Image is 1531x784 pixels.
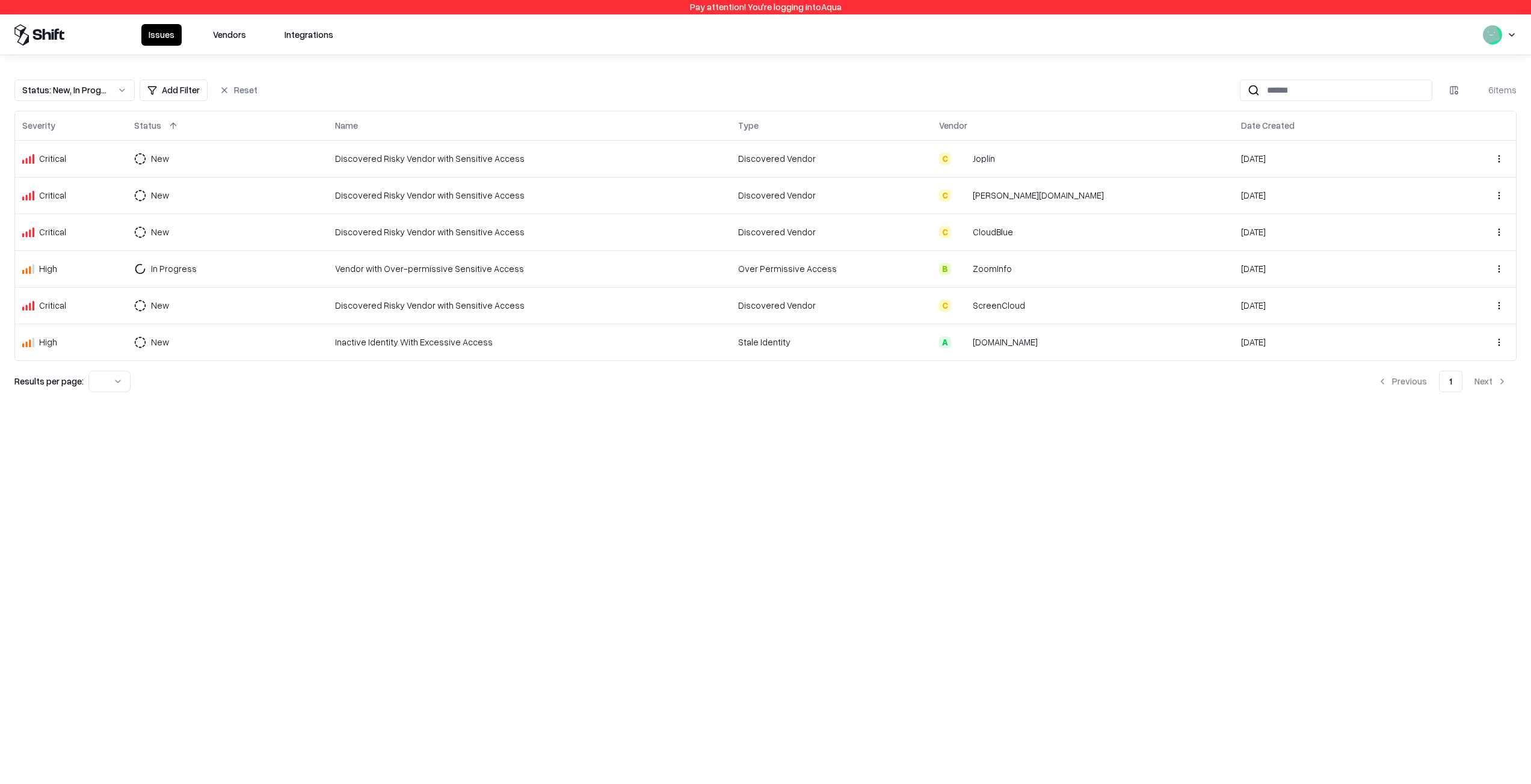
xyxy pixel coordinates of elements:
[939,153,951,165] div: C
[738,299,925,312] div: Discovered Vendor
[335,152,723,165] div: Discovered Risky Vendor with Sensitive Access
[973,226,1013,238] div: CloudBlue
[956,336,968,348] img: terasky.com
[939,119,967,132] div: Vendor
[141,24,182,46] button: Issues
[140,79,208,101] button: Add Filter
[39,299,66,312] div: Critical
[335,262,723,275] div: Vendor with Over-permissive Sensitive Access
[335,226,723,238] div: Discovered Risky Vendor with Sensitive Access
[151,152,169,165] div: New
[738,336,925,348] div: Stale Identity
[956,263,968,275] img: ZoomInfo
[1241,119,1295,132] div: Date Created
[134,332,191,353] button: New
[151,336,169,348] div: New
[939,263,951,275] div: B
[134,185,191,206] button: New
[1241,189,1428,202] div: [DATE]
[1241,152,1428,165] div: [DATE]
[956,190,968,202] img: Labra.io
[1241,226,1428,238] div: [DATE]
[1439,371,1462,392] button: 1
[738,262,925,275] div: Over Permissive Access
[151,226,169,238] div: New
[973,336,1038,348] div: [DOMAIN_NAME]
[151,189,169,202] div: New
[134,119,161,132] div: Status
[206,24,253,46] button: Vendors
[973,299,1025,312] div: ScreenCloud
[39,336,57,348] div: High
[134,258,218,280] button: In Progress
[973,189,1104,202] div: [PERSON_NAME][DOMAIN_NAME]
[212,79,265,101] button: Reset
[956,226,968,238] img: CloudBlue
[738,226,925,238] div: Discovered Vendor
[973,262,1012,275] div: ZoomInfo
[134,295,191,316] button: New
[39,226,66,238] div: Critical
[738,152,925,165] div: Discovered Vendor
[1241,336,1428,348] div: [DATE]
[335,119,358,132] div: Name
[939,336,951,348] div: A
[39,262,57,275] div: High
[277,24,340,46] button: Integrations
[939,226,951,238] div: C
[1241,299,1428,312] div: [DATE]
[939,190,951,202] div: C
[956,153,968,165] img: Joplin
[973,152,995,165] div: Joplin
[1368,371,1517,392] nav: pagination
[738,119,759,132] div: Type
[738,189,925,202] div: Discovered Vendor
[939,300,951,312] div: C
[335,189,723,202] div: Discovered Risky Vendor with Sensitive Access
[335,299,723,312] div: Discovered Risky Vendor with Sensitive Access
[1468,84,1517,96] div: 6 items
[956,300,968,312] img: ScreenCloud
[14,375,84,387] p: Results per page:
[134,148,191,170] button: New
[335,336,723,348] div: Inactive Identity With Excessive Access
[151,299,169,312] div: New
[22,84,108,96] div: Status : New, In Progress
[22,119,55,132] div: Severity
[39,189,66,202] div: Critical
[1241,262,1428,275] div: [DATE]
[39,152,66,165] div: Critical
[151,262,197,275] div: In Progress
[134,221,191,243] button: New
